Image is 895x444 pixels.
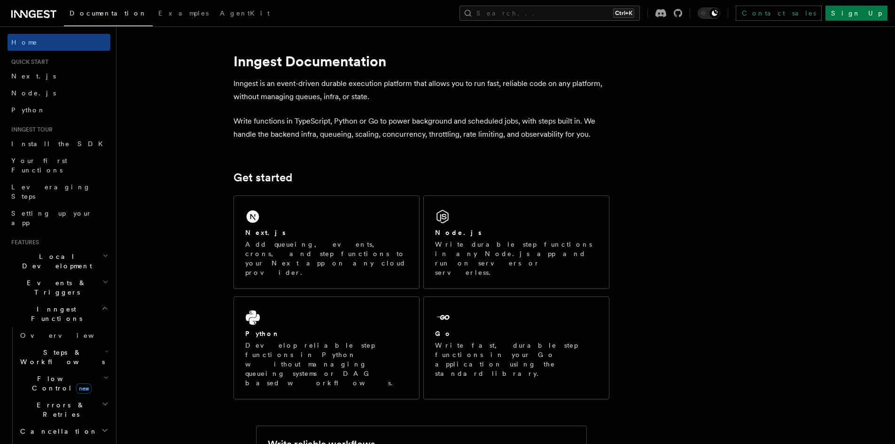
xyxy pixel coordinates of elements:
[16,423,110,440] button: Cancellation
[423,296,609,399] a: GoWrite fast, durable step functions in your Go application using the standard library.
[8,135,110,152] a: Install the SDK
[16,374,103,393] span: Flow Control
[245,240,408,277] p: Add queueing, events, crons, and step functions to your Next app on any cloud provider.
[8,126,53,133] span: Inngest tour
[245,228,286,237] h2: Next.js
[16,397,110,423] button: Errors & Retries
[158,9,209,17] span: Examples
[11,38,38,47] span: Home
[16,344,110,370] button: Steps & Workflows
[8,85,110,101] a: Node.js
[153,3,214,25] a: Examples
[11,89,56,97] span: Node.js
[233,115,609,141] p: Write functions in TypeScript, Python or Go to power background and scheduled jobs, with steps bu...
[8,274,110,301] button: Events & Triggers
[16,327,110,344] a: Overview
[8,239,39,246] span: Features
[70,9,147,17] span: Documentation
[214,3,275,25] a: AgentKit
[459,6,640,21] button: Search...Ctrl+K
[233,296,420,399] a: PythonDevelop reliable step functions in Python without managing queueing systems or DAG based wo...
[8,34,110,51] a: Home
[16,370,110,397] button: Flow Controlnew
[435,240,598,277] p: Write durable step functions in any Node.js app and run on servers or serverless.
[8,278,102,297] span: Events & Triggers
[245,341,408,388] p: Develop reliable step functions in Python without managing queueing systems or DAG based workflows.
[8,152,110,179] a: Your first Functions
[245,329,280,338] h2: Python
[8,252,102,271] span: Local Development
[16,427,98,436] span: Cancellation
[233,171,292,184] a: Get started
[736,6,822,21] a: Contact sales
[825,6,887,21] a: Sign Up
[16,400,102,419] span: Errors & Retries
[435,341,598,378] p: Write fast, durable step functions in your Go application using the standard library.
[8,301,110,327] button: Inngest Functions
[613,8,634,18] kbd: Ctrl+K
[11,183,91,200] span: Leveraging Steps
[8,101,110,118] a: Python
[8,304,101,323] span: Inngest Functions
[11,210,92,226] span: Setting up your app
[16,348,105,366] span: Steps & Workflows
[220,9,270,17] span: AgentKit
[8,205,110,231] a: Setting up your app
[698,8,720,19] button: Toggle dark mode
[11,157,67,174] span: Your first Functions
[8,179,110,205] a: Leveraging Steps
[76,383,92,394] span: new
[8,58,48,66] span: Quick start
[435,329,452,338] h2: Go
[8,248,110,274] button: Local Development
[423,195,609,289] a: Node.jsWrite durable step functions in any Node.js app and run on servers or serverless.
[20,332,117,339] span: Overview
[11,106,46,114] span: Python
[8,68,110,85] a: Next.js
[233,195,420,289] a: Next.jsAdd queueing, events, crons, and step functions to your Next app on any cloud provider.
[64,3,153,26] a: Documentation
[11,72,56,80] span: Next.js
[233,77,609,103] p: Inngest is an event-driven durable execution platform that allows you to run fast, reliable code ...
[233,53,609,70] h1: Inngest Documentation
[435,228,482,237] h2: Node.js
[11,140,109,148] span: Install the SDK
